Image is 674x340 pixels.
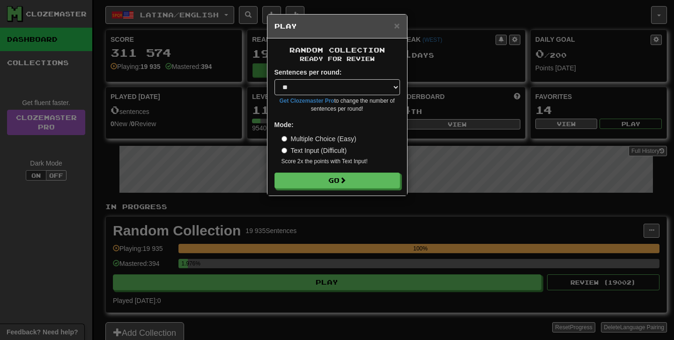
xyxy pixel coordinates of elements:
a: Get Clozemaster Pro [280,98,334,104]
h5: Play [274,22,400,31]
label: Text Input (Difficult) [281,146,347,155]
small: Ready for Review [274,55,400,63]
small: Score 2x the points with Text Input ! [281,158,400,166]
input: Text Input (Difficult) [281,148,287,153]
label: Sentences per round: [274,68,342,77]
strong: Mode: [274,121,294,128]
span: × [394,20,400,31]
button: Close [394,21,400,30]
button: Go [274,173,400,189]
span: Random Collection [289,46,385,54]
label: Multiple Choice (Easy) [281,134,356,144]
small: to change the number of sentences per round! [274,97,400,113]
input: Multiple Choice (Easy) [281,136,287,142]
